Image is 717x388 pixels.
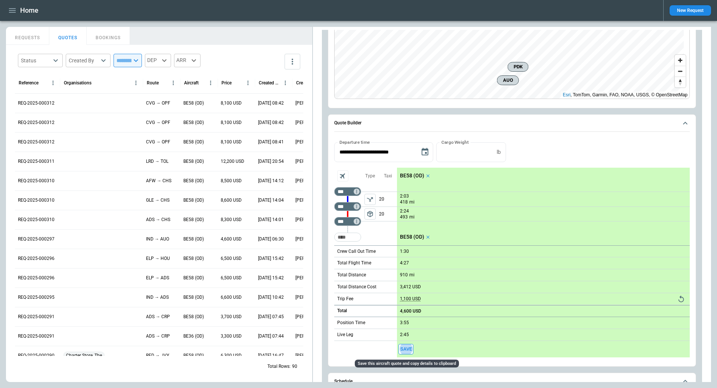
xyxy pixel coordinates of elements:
div: Save this aircraft quote and copy details to clipboard [355,360,459,367]
button: more [285,54,300,69]
p: ADS → CRP [146,314,170,320]
p: 3,700 USD [221,314,242,320]
p: [PERSON_NAME] [295,158,327,165]
p: 09/22/2025 07:45 [258,314,284,320]
p: BE58 (OD) [183,100,204,106]
p: REQ-2025-000310 [18,178,55,184]
h6: Schedule [334,379,353,384]
div: scrollable content [397,168,690,357]
p: 3:55 [400,320,409,326]
button: Choose date, selected date is Sep 26, 2025 [418,145,432,159]
p: Taxi [384,173,392,179]
p: REQ-2025-000296 [18,255,55,262]
p: REQ-2025-000295 [18,294,55,301]
p: 1,100 USD [400,296,421,302]
button: left aligned [364,208,376,220]
button: Quote Builder [334,115,690,132]
p: 8,500 USD [221,178,242,184]
button: BOOKINGS [87,27,130,45]
span: Type of sector [364,208,376,220]
span: PDK [511,63,525,71]
p: [PERSON_NAME] [295,236,327,242]
p: REQ-2025-000312 [18,139,55,145]
div: Route [147,80,159,86]
p: 09/25/2025 14:01 [258,217,284,223]
p: REQ-2025-000311 [18,158,55,165]
p: 2:03 [400,193,409,199]
div: Too short [334,217,361,226]
button: Zoom in [675,55,686,66]
div: DEP [145,54,171,67]
div: , TomTom, Garmin, FAO, NOAA, USGS, © OpenStreetMap [563,91,687,99]
p: 4,600 USD [400,308,421,314]
p: 09/26/2025 08:41 [258,139,284,145]
p: GLE → CHS [146,197,170,204]
p: REQ-2025-000291 [18,333,55,339]
p: REQ-2025-000291 [18,314,55,320]
p: 3,300 USD [221,333,242,339]
p: Total Distance Cost [337,284,376,290]
p: 09/22/2025 15:42 [258,275,284,281]
p: 09/25/2025 20:54 [258,158,284,165]
label: Cargo Weight [441,139,469,145]
button: QUOTES [49,27,87,45]
p: mi [409,199,415,205]
p: Trip Fee [337,296,353,302]
p: [PERSON_NAME] [295,294,327,301]
p: BE58 (OD) [183,255,204,262]
p: [PERSON_NAME] [295,217,327,223]
p: Position Time [337,320,365,326]
p: BE58 (OD) [400,173,424,179]
p: REQ-2025-000312 [18,100,55,106]
p: 09/25/2025 14:12 [258,178,284,184]
h6: Quote Builder [334,121,361,125]
button: Save [398,344,413,355]
p: [PERSON_NAME] [295,314,327,320]
div: Quote Builder [334,142,690,357]
p: BE58 (OD) [183,197,204,204]
p: 12,200 USD [221,158,244,165]
p: BE36 (OD) [183,333,204,339]
p: 20 [379,207,397,221]
p: REQ-2025-000310 [18,217,55,223]
p: 09/22/2025 10:42 [258,294,284,301]
p: REQ-2025-000296 [18,275,55,281]
p: BE58 (OD) [183,275,204,281]
p: Total Flight Time [337,260,371,266]
p: 09/22/2025 15:42 [258,255,284,262]
p: [PERSON_NAME] [295,139,327,145]
p: ADS → CHS [146,217,170,223]
span: Save this aircraft quote and copy details to clipboard [398,344,413,355]
div: Not found [334,187,361,196]
p: 8,100 USD [221,139,242,145]
p: CVG → OPF [146,139,170,145]
p: 418 [400,199,408,205]
p: BE58 (OD) [183,294,204,301]
p: 8,100 USD [221,119,242,126]
button: Created At (UTC-05:00) column menu [280,78,291,88]
div: Reference [19,80,38,86]
button: left aligned [364,194,376,205]
button: Reset bearing to north [675,77,686,87]
h1: Home [20,6,38,15]
span: package_2 [366,210,374,218]
div: Price [221,80,232,86]
p: 09/26/2025 08:42 [258,119,284,126]
p: 1:30 [400,249,409,254]
p: 6,600 USD [221,294,242,301]
button: Zoom out [675,66,686,77]
p: Total Distance [337,272,366,278]
span: Type of sector [364,194,376,205]
p: [PERSON_NAME] [295,275,327,281]
p: BE58 (OD) [183,119,204,126]
p: 4:27 [400,260,409,266]
p: 6,500 USD [221,255,242,262]
p: 493 [400,214,408,220]
p: [PERSON_NAME] [295,119,327,126]
p: IND → ADS [146,294,169,301]
button: New Request [670,5,711,16]
p: CVG → OPF [146,119,170,126]
p: 8,300 USD [221,217,242,223]
p: LRD → TOL [146,158,168,165]
button: Reset [676,294,687,305]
